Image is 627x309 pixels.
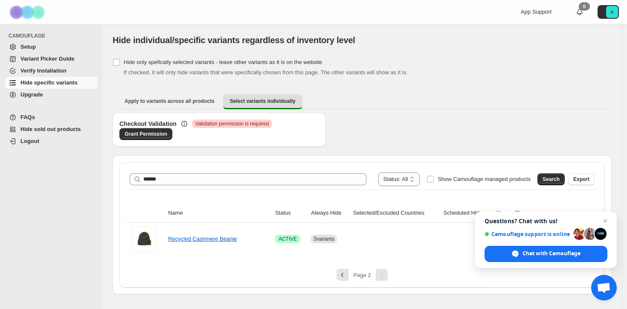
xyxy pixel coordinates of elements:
[610,9,614,15] text: A
[353,272,371,278] span: Page 2
[5,65,98,77] a: Verify Installation
[20,55,74,62] span: Variant Picker Guide
[20,114,35,120] span: FAQs
[124,69,408,76] span: If checked, it will only hide variants that were specifically chosen from this page. The other va...
[5,89,98,101] a: Upgrade
[308,204,351,223] th: Always Hide
[521,9,552,15] span: App Support
[20,91,43,98] span: Upgrade
[575,8,584,16] a: 0
[125,131,167,137] span: Grant Permission
[20,44,36,50] span: Setup
[5,41,98,53] a: Setup
[126,269,598,281] nav: Pagination
[113,113,612,294] div: Select variants individually
[5,111,98,123] a: FAQs
[591,275,617,300] div: Open chat
[168,236,237,242] a: Recycled Cashmere Beanie
[195,120,269,127] span: Validation permission is required
[7,0,49,24] img: Camouflage
[485,231,570,237] span: Camouflage support is online
[273,204,308,223] th: Status
[493,204,538,223] th: Always Show
[522,250,581,257] span: Chat with Camouflage
[9,32,98,39] span: CAMOUFLAGE
[20,138,39,144] span: Logout
[119,128,172,140] a: Grant Permission
[351,204,441,223] th: Selected/Excluded Countries
[5,53,98,65] a: Variant Picker Guide
[600,216,610,226] span: Close chat
[125,98,215,105] span: Apply to variants across all products
[20,79,78,86] span: Hide specific variants
[279,236,297,242] span: ACTIVE
[118,94,221,108] button: Apply to variants across all products
[485,246,607,262] div: Chat with Camouflage
[124,59,322,65] span: Hide only spefically selected variants - leave other variants as it is on the website
[485,218,607,224] span: Questions? Chat with us!
[337,269,348,281] button: Previous
[20,126,81,132] span: Hide sold out products
[5,135,98,147] a: Logout
[568,173,595,185] button: Export
[313,236,334,242] span: 3 variants
[113,35,355,45] span: Hide individual/specific variants regardless of inventory level
[223,94,302,109] button: Select variants individually
[598,5,619,19] button: Avatar with initials A
[165,204,273,223] th: Name
[20,67,67,74] span: Verify Installation
[579,2,590,11] div: 0
[230,98,296,105] span: Select variants individually
[438,176,531,182] span: Show Camouflage managed products
[543,176,560,183] span: Search
[441,204,493,223] th: Scheduled Hide
[573,176,589,183] span: Export
[537,173,565,185] button: Search
[606,6,618,18] span: Avatar with initials A
[119,120,177,128] h3: Checkout Validation
[5,77,98,89] a: Hide specific variants
[5,123,98,135] a: Hide sold out products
